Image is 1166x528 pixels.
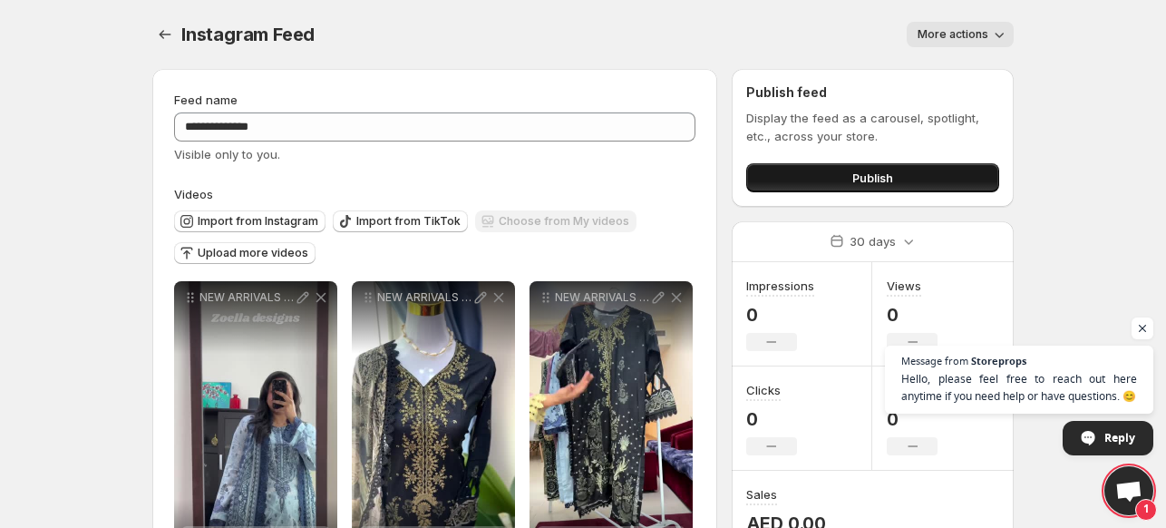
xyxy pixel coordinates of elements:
[918,27,988,42] span: More actions
[887,277,921,295] h3: Views
[746,277,814,295] h3: Impressions
[971,356,1026,366] span: Storeprops
[199,290,294,305] p: NEW ARRIVALS Pure quality rich colors ready to wear In response to the love and interest weve rec...
[377,290,471,305] p: NEW ARRIVALS Pure quality rich colors ready to wear In response to the love and interest weve rec...
[1135,499,1157,521] span: 1
[356,214,461,229] span: Import from TikTok
[746,83,999,102] h2: Publish feed
[174,93,238,107] span: Feed name
[746,304,814,326] p: 0
[852,169,893,187] span: Publish
[333,210,468,232] button: Import from TikTok
[850,232,896,250] p: 30 days
[1104,422,1135,454] span: Reply
[152,22,178,47] button: Settings
[746,109,999,145] p: Display the feed as a carousel, spotlight, etc., across your store.
[1104,466,1153,515] a: Open chat
[887,304,938,326] p: 0
[174,147,280,161] span: Visible only to you.
[555,290,649,305] p: NEW ARRIVALS Pure quality rich colors ready to wear In response to the love and interest weve rec...
[174,210,326,232] button: Import from Instagram
[181,24,315,45] span: Instagram Feed
[907,22,1014,47] button: More actions
[174,187,213,201] span: Videos
[198,246,308,260] span: Upload more videos
[198,214,318,229] span: Import from Instagram
[174,242,316,264] button: Upload more videos
[746,408,797,430] p: 0
[746,485,777,504] h3: Sales
[746,381,781,399] h3: Clicks
[901,370,1137,405] span: Hello, please feel free to reach out here anytime if you need help or have questions. 😊
[746,163,999,192] button: Publish
[901,356,968,366] span: Message from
